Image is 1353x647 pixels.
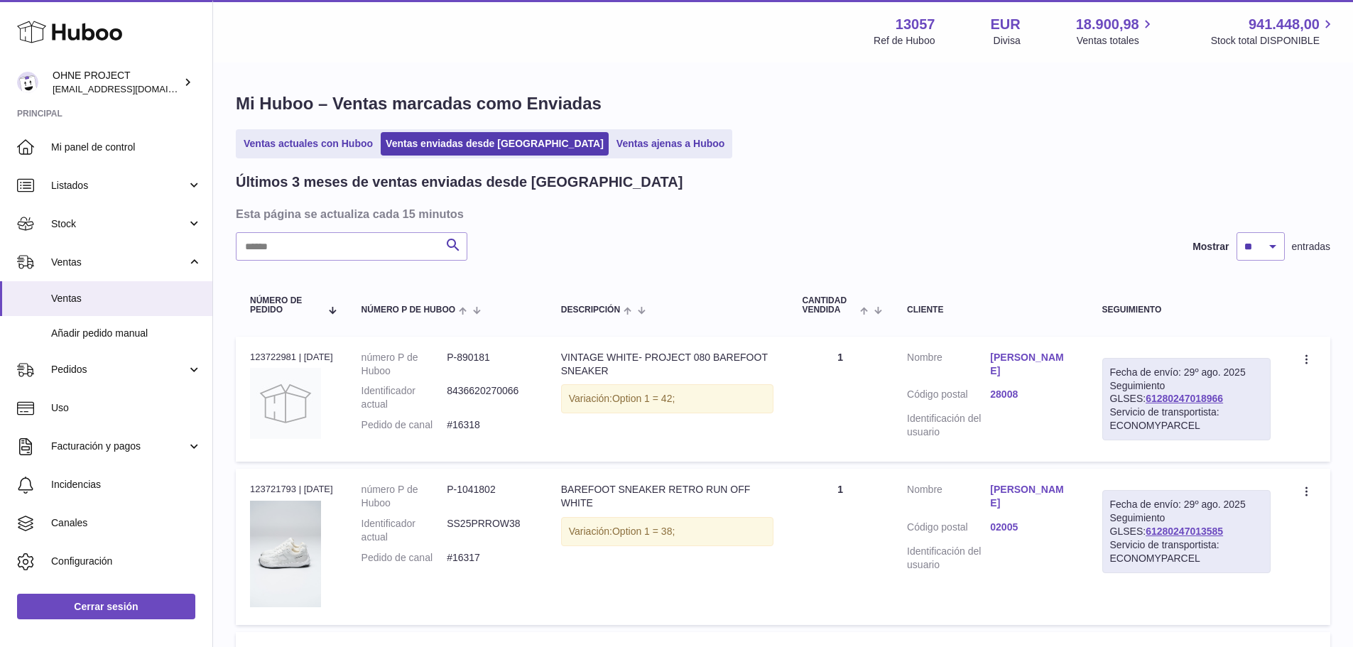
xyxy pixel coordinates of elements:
[907,412,990,439] dt: Identificación del usuario
[447,483,533,510] dd: P-1041802
[53,69,180,96] div: OHNE PROJECT
[51,256,187,269] span: Ventas
[612,393,675,404] span: Option 1 = 42;
[239,132,378,156] a: Ventas actuales con Huboo
[907,483,990,513] dt: Nombre
[561,483,774,510] div: BAREFOOT SNEAKER RETRO RUN OFF WHITE
[447,418,533,432] dd: #16318
[250,483,333,496] div: 123721793 | [DATE]
[907,305,1073,315] div: Cliente
[362,517,447,544] dt: Identificador actual
[17,72,38,93] img: internalAdmin-13057@internal.huboo.com
[1077,34,1156,48] span: Ventas totales
[250,368,321,439] img: no-photo.jpg
[51,440,187,453] span: Facturación y pagos
[990,351,1073,378] a: [PERSON_NAME]
[1076,15,1139,34] span: 18.900,98
[250,296,320,315] span: Número de pedido
[362,551,447,565] dt: Pedido de canal
[907,351,990,381] dt: Nombre
[447,517,533,544] dd: SS25PRROW38
[612,132,730,156] a: Ventas ajenas a Huboo
[51,179,187,192] span: Listados
[1146,526,1223,537] a: 61280247013585
[1102,358,1271,440] div: Seguimiento GLSES:
[51,478,202,491] span: Incidencias
[1110,498,1263,511] div: Fecha de envío: 29º ago. 2025
[362,418,447,432] dt: Pedido de canal
[51,401,202,415] span: Uso
[561,351,774,378] div: VINTAGE WHITE- PROJECT 080 BAREFOOT SNEAKER
[1102,305,1271,315] div: Seguimiento
[896,15,935,34] strong: 13057
[990,388,1073,401] a: 28008
[994,34,1021,48] div: Divisa
[907,521,990,538] dt: Código postal
[236,173,683,192] h2: Últimos 3 meses de ventas enviadas desde [GEOGRAPHIC_DATA]
[51,516,202,530] span: Canales
[788,337,893,462] td: 1
[53,83,209,94] span: [EMAIL_ADDRESS][DOMAIN_NAME]
[236,92,1330,115] h1: Mi Huboo – Ventas marcadas como Enviadas
[250,501,321,607] img: DSC02819.jpg
[1110,366,1263,379] div: Fecha de envío: 29º ago. 2025
[561,384,774,413] div: Variación:
[362,384,447,411] dt: Identificador actual
[1146,393,1223,404] a: 61280247018966
[907,545,990,572] dt: Identificación del usuario
[907,388,990,405] dt: Código postal
[1076,15,1156,48] a: 18.900,98 Ventas totales
[51,363,187,376] span: Pedidos
[51,327,202,340] span: Añadir pedido manual
[1102,490,1271,572] div: Seguimiento GLSES:
[1292,240,1330,254] span: entradas
[612,526,675,537] span: Option 1 = 38;
[1211,15,1336,48] a: 941.448,00 Stock total DISPONIBLE
[561,517,774,546] div: Variación:
[447,351,533,378] dd: P-890181
[447,384,533,411] dd: 8436620270066
[51,217,187,231] span: Stock
[1110,538,1263,565] div: Servicio de transportista: ECONOMYPARCEL
[362,483,447,510] dt: número P de Huboo
[17,594,195,619] a: Cerrar sesión
[51,555,202,568] span: Configuración
[802,296,856,315] span: Cantidad vendida
[362,305,455,315] span: número P de Huboo
[990,483,1073,510] a: [PERSON_NAME]
[1110,406,1263,433] div: Servicio de transportista: ECONOMYPARCEL
[1211,34,1336,48] span: Stock total DISPONIBLE
[1192,240,1229,254] label: Mostrar
[990,15,1020,34] strong: EUR
[874,34,935,48] div: Ref de Huboo
[236,206,1327,222] h3: Esta página se actualiza cada 15 minutos
[447,551,533,565] dd: #16317
[51,141,202,154] span: Mi panel de control
[990,521,1073,534] a: 02005
[788,469,893,624] td: 1
[561,305,620,315] span: Descripción
[362,351,447,378] dt: número P de Huboo
[1249,15,1320,34] span: 941.448,00
[381,132,609,156] a: Ventas enviadas desde [GEOGRAPHIC_DATA]
[250,351,333,364] div: 123722981 | [DATE]
[51,292,202,305] span: Ventas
